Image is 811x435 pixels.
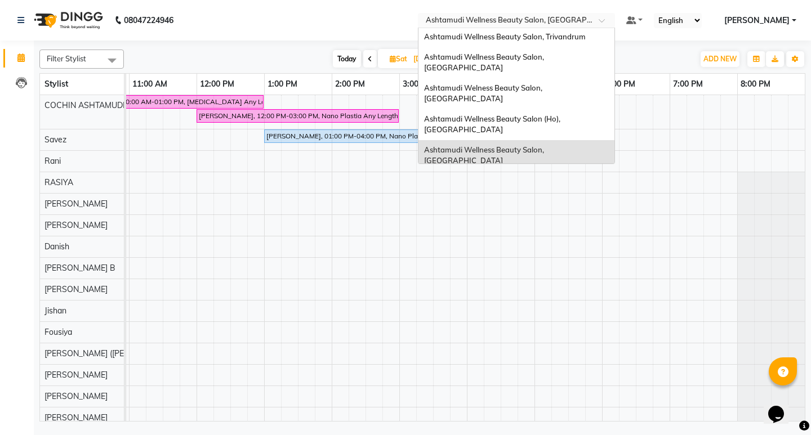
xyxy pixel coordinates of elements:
b: 08047224946 [124,5,173,36]
span: Ashtamudi Welness Beauty Salon, [GEOGRAPHIC_DATA] [424,83,544,104]
span: Stylist [44,79,68,89]
a: 2:00 PM [332,76,368,92]
span: COCHIN ASHTAMUDI [44,100,125,110]
img: logo [29,5,106,36]
span: [PERSON_NAME] [44,412,108,423]
a: 11:00 AM [130,76,170,92]
span: Ashtamudi Wellness Beauty Salon, [GEOGRAPHIC_DATA] [424,145,546,165]
span: [PERSON_NAME] [44,220,108,230]
a: 7:00 PM [670,76,706,92]
span: Sat [387,55,410,63]
div: [PERSON_NAME], 10:00 AM-01:00 PM, [MEDICAL_DATA] Any Length Offer [63,97,262,107]
span: [PERSON_NAME] ([PERSON_NAME]) [44,348,177,358]
span: [PERSON_NAME] [44,284,108,294]
a: 12:00 PM [197,76,237,92]
ng-dropdown-panel: Options list [418,28,615,164]
span: [PERSON_NAME] B [44,263,115,273]
span: Savez [44,134,66,145]
span: Fousiya [44,327,72,337]
span: Ashtamudi Wellness Beauty Salon, Trivandrum [424,32,586,41]
span: Filter Stylist [47,54,86,63]
button: ADD NEW [701,51,739,67]
div: [PERSON_NAME], 01:00 PM-04:00 PM, Nano Plastia Any Length Offer [265,131,465,141]
span: [PERSON_NAME] [44,370,108,380]
a: 1:00 PM [265,76,300,92]
div: [PERSON_NAME], 12:00 PM-03:00 PM, Nano Plastia Any Length Offer [198,111,398,121]
span: Ashtamudi Wellness Beauty Salon (Ho), [GEOGRAPHIC_DATA] [424,114,562,134]
a: 8:00 PM [738,76,773,92]
span: [PERSON_NAME] [44,199,108,209]
a: 3:00 PM [400,76,435,92]
input: 2025-09-06 [410,51,466,68]
span: Jishan [44,306,66,316]
span: ADD NEW [703,55,737,63]
iframe: chat widget [764,390,800,424]
span: Rani [44,156,61,166]
span: [PERSON_NAME] [724,15,790,26]
span: Today [333,50,361,68]
span: [PERSON_NAME] [44,391,108,401]
a: 6:00 PM [603,76,638,92]
span: Ashtamudi Wellness Beauty Salon, [GEOGRAPHIC_DATA] [424,52,546,73]
span: Danish [44,241,69,252]
span: RASIYA [44,177,73,187]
